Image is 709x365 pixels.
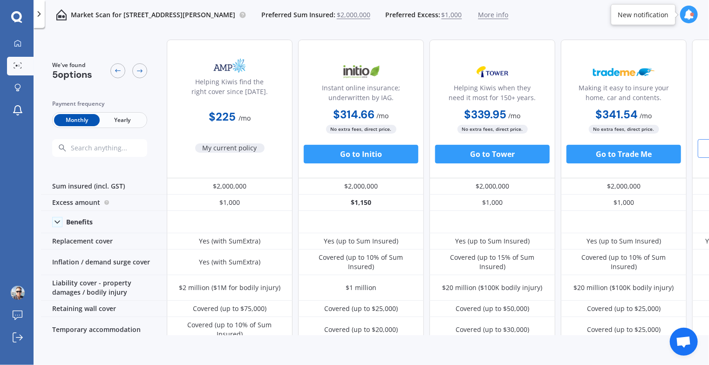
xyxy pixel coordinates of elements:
div: Covered (up to 15% of Sum Insured) [436,253,548,271]
span: Monthly [54,114,100,126]
span: No extra fees, direct price. [326,125,396,134]
img: Trademe.webp [593,60,654,83]
span: No extra fees, direct price. [457,125,528,134]
div: Yes (up to Sum Insured) [455,237,530,246]
div: Covered (up to $50,000) [456,304,529,313]
span: Preferred Excess: [385,10,440,20]
img: Tower.webp [462,60,523,83]
b: $225 [209,109,236,124]
div: $2,000,000 [167,178,293,195]
div: Helping Kiwis when they need it most for 150+ years. [437,83,547,106]
img: AMP.webp [199,54,260,77]
div: Covered (up to $30,000) [456,325,529,334]
div: Open chat [670,328,698,356]
button: Go to Trade Me [566,145,681,163]
button: Go to Tower [435,145,550,163]
div: Payment frequency [52,99,147,108]
img: Initio.webp [330,60,392,83]
div: Covered (up to 10% of Sum Insured) [568,253,680,271]
div: $20 million ($100K bodily injury) [574,283,674,292]
span: $2,000,000 [337,10,370,20]
div: $2,000,000 [429,178,555,195]
div: Helping Kiwis find the right cover since [DATE]. [175,77,285,100]
div: Sum insured (incl. GST) [41,178,167,195]
div: Retaining wall cover [41,301,167,317]
span: / mo [377,111,389,120]
div: Covered (up to 10% of Sum Insured) [174,320,286,339]
span: / mo [239,114,251,122]
div: Covered (up to $20,000) [324,325,398,334]
span: $1,000 [442,10,462,20]
span: Preferred Sum Insured: [261,10,335,20]
div: Benefits [66,218,93,226]
div: Temporary accommodation [41,317,167,343]
div: Making it easy to insure your home, car and contents. [569,83,679,106]
b: $339.95 [464,107,507,122]
img: home-and-contents.b802091223b8502ef2dd.svg [56,9,67,20]
span: / mo [640,111,652,120]
button: Go to Initio [304,145,418,163]
span: / mo [509,111,521,120]
span: We've found [52,61,92,69]
div: $1,000 [429,195,555,211]
div: Inflation / demand surge cover [41,250,167,275]
div: $1,150 [298,195,424,211]
div: Replacement cover [41,233,167,250]
span: More info [478,10,508,20]
input: Search anything... [70,144,165,152]
div: Instant online insurance; underwritten by IAG. [306,83,416,106]
b: $314.66 [334,107,375,122]
div: Covered (up to $25,000) [587,304,661,313]
div: New notification [618,10,668,19]
div: $2 million ($1M for bodily injury) [179,283,280,292]
div: $1 million [346,283,376,292]
div: Excess amount [41,195,167,211]
div: Liability cover - property damages / bodily injury [41,275,167,301]
div: Yes (with SumExtra) [199,257,260,267]
span: No extra fees, direct price. [589,125,659,134]
div: Covered (up to 10% of Sum Insured) [305,253,417,271]
div: $2,000,000 [298,178,424,195]
div: $1,000 [167,195,293,211]
span: My current policy [195,143,265,153]
span: 5 options [52,68,92,81]
img: AAcHTtclUvNyp2u0Hiam-fRF7J6y-tGeIq-Sa-fWiwnqEw=s96-c [11,286,25,300]
div: $1,000 [561,195,687,211]
div: Yes (with SumExtra) [199,237,260,246]
div: Covered (up to $25,000) [324,304,398,313]
div: $20 million ($100K bodily injury) [443,283,543,292]
div: Covered (up to $75,000) [193,304,266,313]
div: $2,000,000 [561,178,687,195]
div: Covered (up to $25,000) [587,325,661,334]
div: Yes (up to Sum Insured) [324,237,398,246]
p: Market Scan for [STREET_ADDRESS][PERSON_NAME] [71,10,235,20]
span: Yearly [100,114,145,126]
div: Yes (up to Sum Insured) [586,237,661,246]
b: $341.54 [596,107,638,122]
